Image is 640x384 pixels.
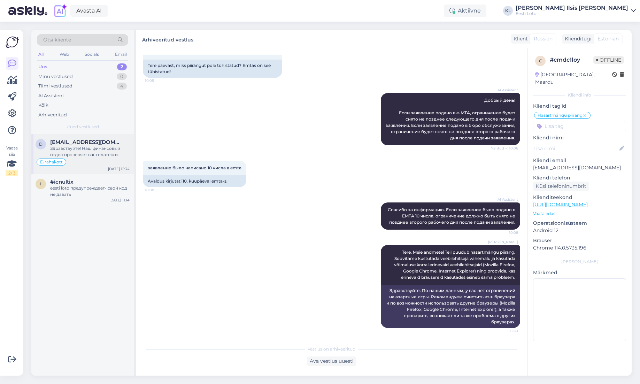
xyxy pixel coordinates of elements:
[37,50,45,59] div: All
[516,11,628,16] div: Eesti Loto
[533,102,626,110] p: Kliendi tag'id
[538,113,583,117] span: Hasartmängu piirang
[533,164,626,171] p: [EMAIL_ADDRESS][DOMAIN_NAME]
[50,185,130,198] div: eesti loto предупреждает- свой код не давать
[6,170,18,176] div: 2 / 3
[492,87,518,93] span: AI Assistent
[533,259,626,265] div: [PERSON_NAME]
[145,78,171,83] span: 10:05
[444,5,486,17] div: Aktiivne
[511,35,528,43] div: Klient
[40,160,63,164] span: E-rahakott
[143,60,282,78] div: Tere päevast, miks piirangut pole tühistatud? Emtas on see tühistatud!
[109,198,130,203] div: [DATE] 11:14
[394,249,516,280] span: Tere. Meie andmetel Teil puudub hasartmängu piirang. Soovitame kustutada veebilehitseja vahemälu ...
[533,269,626,276] p: Märkmed
[50,139,123,145] span: dmitrinem@gmail.com
[145,187,171,193] span: 10:08
[503,6,513,16] div: KL
[386,98,516,140] span: Добрый день! Если заявление подано в e-MTA, ограничение будет снято не позднее следующего дня пос...
[53,3,68,18] img: explore-ai
[58,50,70,59] div: Web
[533,210,626,217] p: Vaata edasi ...
[6,145,18,176] div: Vaata siia
[38,63,47,70] div: Uus
[597,35,619,43] span: Estonian
[533,182,589,191] div: Küsi telefoninumbrit
[43,36,71,44] span: Otsi kliente
[38,112,67,118] div: Arhiveeritud
[533,201,588,208] a: [URL][DOMAIN_NAME]
[516,5,636,16] a: [PERSON_NAME] Ilsis [PERSON_NAME]Eesti Loto
[381,285,520,328] div: Здравствуйте. По нашим данным, у вас нет ограничений на азартные игры. Рекомендуем очистить кэш б...
[148,165,241,170] span: заявление было написано 10 числа в emta
[491,146,518,151] span: Nähtud ✓ 10:06
[40,181,41,186] span: i
[50,145,130,158] div: Здравствуйте! Наш финансовый отдел проверяет ваш платеж и либо вернет его на ваш банковский счет,...
[388,207,516,225] span: Спасибо за информацию. Если заявление было подано в EMTA 10 числа, ограничение должно быть снято ...
[117,63,127,70] div: 2
[117,83,127,90] div: 4
[50,179,74,185] span: #icnultix
[533,194,626,201] p: Klienditeekond
[6,36,19,49] img: Askly Logo
[38,83,72,90] div: Tiimi vestlused
[67,124,99,130] span: Uued vestlused
[117,73,127,80] div: 0
[534,35,553,43] span: Russian
[83,50,100,59] div: Socials
[38,92,64,99] div: AI Assistent
[492,197,518,202] span: AI Assistent
[492,328,518,333] span: 12:41
[562,35,592,43] div: Klienditugi
[533,145,618,152] input: Lisa nimi
[143,175,246,187] div: Avaldus kirjutati 10. kuupäeval emta-s.
[533,237,626,244] p: Brauser
[533,157,626,164] p: Kliendi email
[593,56,624,64] span: Offline
[516,5,628,11] div: [PERSON_NAME] Ilsis [PERSON_NAME]
[550,56,593,64] div: # cmdc1loy
[108,166,130,171] div: [DATE] 12:34
[533,121,626,131] input: Lisa tag
[70,5,108,17] a: Avasta AI
[533,244,626,252] p: Chrome 114.0.5735.196
[539,58,542,63] span: c
[38,102,48,109] div: Kõik
[307,356,356,366] div: Ava vestlus uuesti
[114,50,128,59] div: Email
[533,220,626,227] p: Operatsioonisüsteem
[142,34,193,44] label: Arhiveeritud vestlus
[533,174,626,182] p: Kliendi telefon
[535,71,612,86] div: [GEOGRAPHIC_DATA], Maardu
[488,239,518,245] span: [PERSON_NAME]
[38,73,73,80] div: Minu vestlused
[533,92,626,98] div: Kliendi info
[308,346,355,352] span: Vestlus on arhiveeritud
[39,141,43,147] span: d
[492,230,518,235] span: 10:08
[533,227,626,234] p: Android 12
[533,134,626,141] p: Kliendi nimi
